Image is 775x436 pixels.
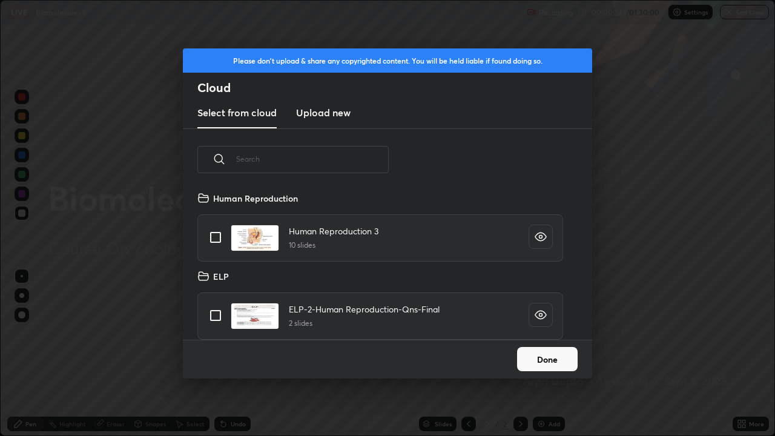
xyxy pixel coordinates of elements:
[213,192,298,205] h4: Human Reproduction
[197,105,277,120] h3: Select from cloud
[231,303,279,329] img: 1683760168683LMM.pdf
[289,240,378,251] h5: 10 slides
[231,225,279,251] img: 1683347003ZOFEMG.pdf
[296,105,351,120] h3: Upload new
[197,80,592,96] h2: Cloud
[236,133,389,185] input: Search
[289,318,440,329] h5: 2 slides
[213,270,229,283] h4: ELP
[289,303,440,315] h4: ELP-2-Human Reproduction-Qns-Final
[183,187,578,340] div: grid
[289,225,378,237] h4: Human Reproduction 3
[517,347,578,371] button: Done
[183,48,592,73] div: Please don't upload & share any copyrighted content. You will be held liable if found doing so.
